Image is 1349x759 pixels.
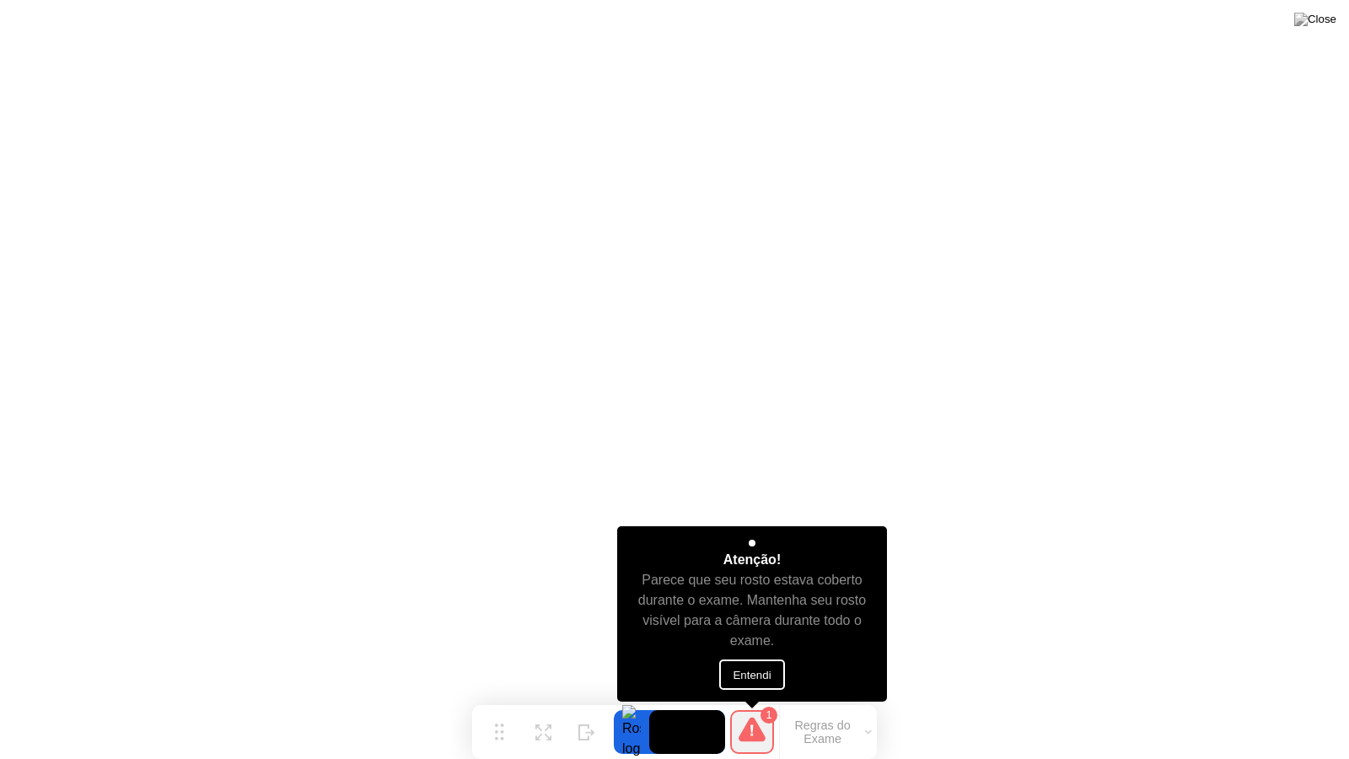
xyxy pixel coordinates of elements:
img: Close [1294,13,1336,26]
button: Entendi [719,659,784,690]
div: Parece que seu rosto estava coberto durante o exame. Mantenha seu rosto visível para a câmera dur... [632,570,873,651]
button: Regras do Exame [780,718,877,746]
div: 1 [760,707,777,724]
div: Atenção! [723,550,781,570]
